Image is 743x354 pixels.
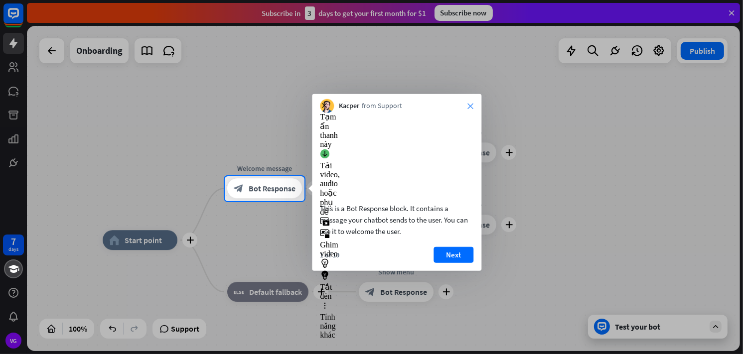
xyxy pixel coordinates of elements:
span: from Support [362,101,402,111]
button: Next [434,246,473,262]
button: Open LiveChat chat widget [8,4,38,34]
span: Bot Response [249,184,296,194]
div: This is a Bot Response block. It contains a message your chatbot sends to the user. You can use i... [320,202,473,236]
span: Kacper [339,101,359,111]
i: block_bot_response [234,184,244,194]
i: close [467,103,473,109]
